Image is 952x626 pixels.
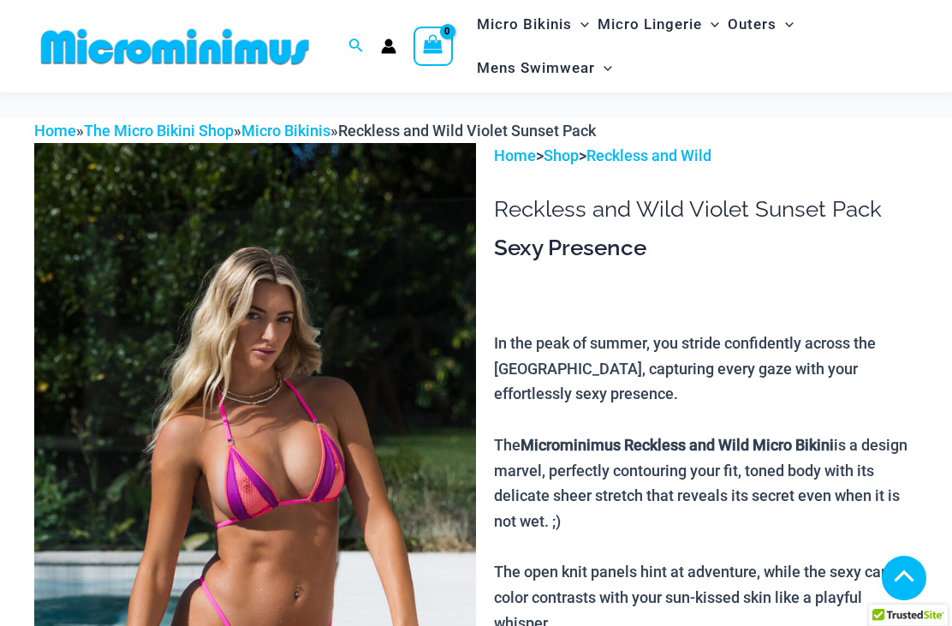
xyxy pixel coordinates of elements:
b: Microminimus Reckless and Wild Micro Bikini [521,436,834,454]
span: Menu Toggle [702,3,719,46]
a: Reckless and Wild [586,146,711,164]
a: Shop [544,146,579,164]
img: MM SHOP LOGO FLAT [34,27,316,66]
a: Search icon link [348,36,364,57]
a: The Micro Bikini Shop [84,122,234,140]
a: Micro LingerieMenu ToggleMenu Toggle [593,3,723,46]
a: OutersMenu ToggleMenu Toggle [723,3,798,46]
a: Micro BikinisMenu ToggleMenu Toggle [473,3,593,46]
span: Micro Lingerie [598,3,702,46]
a: Mens SwimwearMenu ToggleMenu Toggle [473,46,616,90]
span: Outers [728,3,776,46]
a: Home [494,146,536,164]
p: > > [494,143,918,169]
h1: Reckless and Wild Violet Sunset Pack [494,196,918,223]
span: Menu Toggle [572,3,589,46]
a: View Shopping Cart, empty [414,27,453,66]
a: Account icon link [381,39,396,54]
span: Micro Bikinis [477,3,572,46]
span: Menu Toggle [776,3,794,46]
a: Micro Bikinis [241,122,330,140]
a: Home [34,122,76,140]
span: Mens Swimwear [477,46,595,90]
span: » » » [34,122,596,140]
span: Menu Toggle [595,46,612,90]
span: Reckless and Wild Violet Sunset Pack [338,122,596,140]
h3: Sexy Presence [494,234,918,263]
